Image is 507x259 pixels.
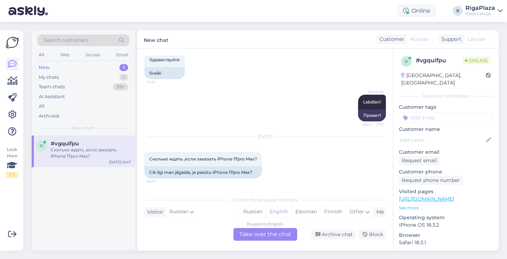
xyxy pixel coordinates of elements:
[84,50,101,59] div: Socials
[399,221,493,229] p: iPhone OS 18.3.2
[350,208,364,215] span: Other
[357,89,384,94] span: Akropole
[399,239,493,246] p: Safari 18.3.1
[39,83,65,90] div: Team chats
[39,103,45,110] div: All
[399,196,454,202] a: [URL][DOMAIN_NAME]
[144,166,262,178] div: Cik ilgi man jāgaida, ja pasūtu iPhone 17pro Max?
[439,36,462,43] div: Support
[468,36,486,43] span: Latvian
[374,208,384,216] div: Me
[399,188,493,195] p: Visited pages
[144,197,386,203] div: Choose the language and reply
[144,133,386,140] div: [DATE]
[144,34,168,44] label: New chat
[240,207,266,217] div: Russian
[399,149,493,156] p: Customer email
[119,74,128,81] div: 1
[169,208,188,216] span: Russian
[149,57,180,62] span: Здравствуйте
[144,67,185,79] div: Sveiki
[399,168,493,176] p: Customer phone
[357,122,384,127] span: Seen ✓ 17:15
[363,99,381,105] span: Labdien!
[292,207,320,217] div: Estonian
[311,230,356,239] div: Archive chat
[358,109,386,121] div: Привет!
[233,228,297,241] div: Take over the chat
[6,146,18,178] div: Look Here
[37,50,45,59] div: All
[51,147,131,159] div: Сколько ждать ,если заказать iPhone 17pro Max?
[146,179,173,184] span: 16:47
[453,6,463,16] div: R
[399,136,485,144] input: Add name
[399,232,493,239] p: Browser
[44,37,88,44] span: Search customers
[401,72,486,87] div: [GEOGRAPHIC_DATA], [GEOGRAPHIC_DATA]
[358,230,386,239] div: Block
[39,64,50,71] div: New
[410,36,429,43] span: Russian
[113,83,128,90] div: 99+
[399,126,493,133] p: Customer name
[465,11,495,17] div: iDeal Latvija
[146,80,173,85] span: 17:07
[51,140,79,147] span: #vgquifpu
[465,5,495,11] div: RigaPlaza
[119,64,128,71] div: 1
[59,50,71,59] div: Web
[39,93,65,100] div: AI Assistant
[144,208,163,216] div: Visitor
[109,159,131,165] div: [DATE] 16:47
[266,207,292,217] div: English
[399,214,493,221] p: Operating system
[377,36,404,43] div: Customer
[320,207,346,217] div: Finnish
[399,112,493,123] input: Add a tag
[6,172,18,178] div: 1 / 3
[399,156,440,165] div: Request email
[399,93,493,99] div: Customer information
[416,56,462,65] div: # vgquifpu
[398,5,436,17] div: Online
[462,57,491,64] span: Online
[72,125,95,131] span: New chats
[40,143,43,148] span: v
[399,103,493,111] p: Customer tags
[6,36,19,49] img: Askly Logo
[247,221,283,227] div: Russian to English
[399,205,493,211] p: See more ...
[399,176,463,185] div: Request phone number
[115,50,130,59] div: Email
[39,113,59,120] div: Archived
[149,156,257,162] span: Сколько ждать ,если заказать iPhone 17pro Max?
[405,59,408,64] span: v
[465,5,503,17] a: RigaPlazaiDeal Latvija
[39,74,59,81] div: My chats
